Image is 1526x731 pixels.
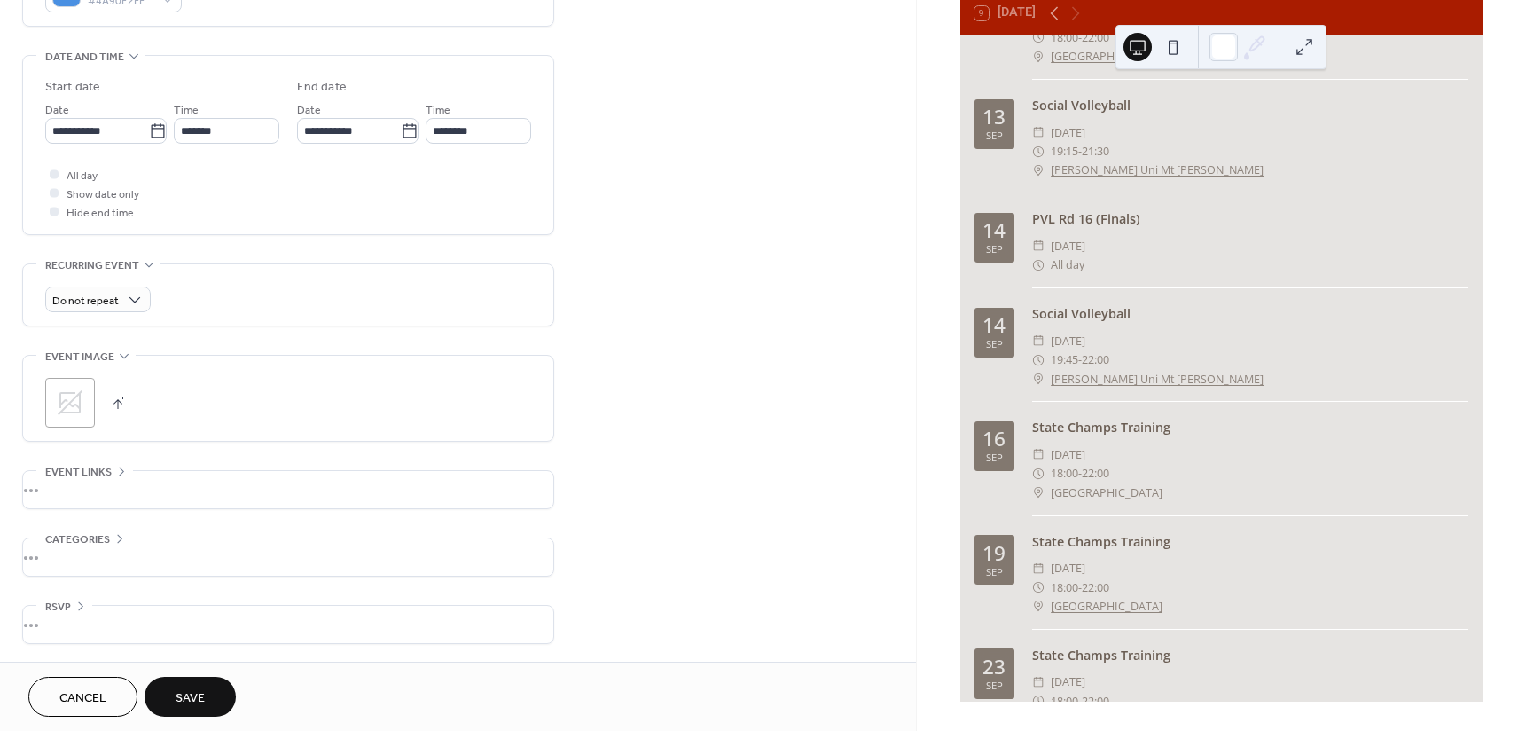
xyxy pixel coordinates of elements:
div: 13 [982,107,1006,128]
span: - [1078,142,1082,161]
span: 19:45 [1051,350,1078,369]
span: Event links [45,463,112,482]
div: Start date [45,78,100,97]
span: Date [297,101,321,120]
div: ​ [1032,255,1045,274]
div: Sep [986,244,1003,254]
span: Show date only [67,185,139,204]
span: Date [45,101,69,120]
span: [DATE] [1051,123,1085,142]
div: State Champs Training [1032,418,1468,437]
span: Date and time [45,48,124,67]
span: - [1078,578,1082,597]
span: All day [67,167,98,185]
div: Sep [986,339,1003,349]
a: [PERSON_NAME] Uni Mt [PERSON_NAME] [1051,161,1264,179]
span: 18:00 [1051,464,1078,483]
div: ​ [1032,237,1045,255]
span: Event image [45,348,114,366]
div: Social Volleyball [1032,304,1468,324]
span: [DATE] [1051,332,1085,350]
span: - [1078,350,1082,369]
div: ​ [1032,142,1045,161]
div: Sep [986,452,1003,462]
div: ​ [1032,692,1045,711]
button: Cancel [28,677,137,717]
span: 22:00 [1082,692,1109,711]
span: Recurring event [45,256,139,275]
div: ​ [1032,350,1045,369]
a: [PERSON_NAME] Uni Mt [PERSON_NAME] [1051,370,1264,389]
div: ​ [1032,28,1045,47]
div: 16 [982,429,1006,450]
a: [GEOGRAPHIC_DATA] [1051,47,1162,66]
a: [GEOGRAPHIC_DATA] [1051,483,1162,502]
div: ••• [23,538,553,576]
span: 19:15 [1051,142,1078,161]
div: Sep [986,567,1003,577]
span: 18:00 [1051,692,1078,711]
a: [GEOGRAPHIC_DATA] [1051,597,1162,616]
div: 19 [982,544,1006,564]
button: Save [145,677,236,717]
span: 18:00 [1051,28,1078,47]
span: Time [426,101,450,120]
div: ​ [1032,445,1045,464]
span: - [1078,464,1082,483]
div: State Champs Training [1032,646,1468,665]
div: Sep [986,680,1003,690]
div: Sep [986,130,1003,140]
div: 23 [982,657,1006,678]
span: Categories [45,531,110,549]
span: [DATE] [1051,237,1085,255]
div: ​ [1032,370,1045,389]
div: ​ [1032,332,1045,350]
div: 14 [982,221,1006,241]
span: - [1078,692,1082,711]
div: ​ [1032,483,1045,502]
div: ••• [23,471,553,508]
span: Hide end time [67,204,134,223]
div: ••• [23,606,553,643]
div: State Champs Training [1032,532,1468,552]
span: Do not repeat [52,291,119,311]
span: 18:00 [1051,578,1078,597]
span: RSVP [45,598,71,617]
div: ​ [1032,559,1045,578]
span: 22:00 [1082,350,1109,369]
span: - [1078,28,1082,47]
div: ​ [1032,161,1045,179]
span: [DATE] [1051,559,1085,578]
span: [DATE] [1051,445,1085,464]
span: Cancel [59,689,106,708]
div: ​ [1032,597,1045,616]
div: ​ [1032,578,1045,597]
span: 21:30 [1082,142,1109,161]
span: 22:00 [1082,464,1109,483]
span: 22:00 [1082,578,1109,597]
div: 14 [982,316,1006,336]
span: 22:00 [1082,28,1109,47]
div: ; [45,378,95,428]
span: Save [176,689,205,708]
span: [DATE] [1051,672,1085,691]
div: ​ [1032,47,1045,66]
span: All day [1051,255,1084,274]
div: Social Volleyball [1032,96,1468,115]
div: End date [297,78,347,97]
span: Time [174,101,199,120]
div: ​ [1032,672,1045,691]
div: PVL Rd 16 (Finals) [1032,209,1468,229]
div: ​ [1032,464,1045,483]
div: ​ [1032,123,1045,142]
